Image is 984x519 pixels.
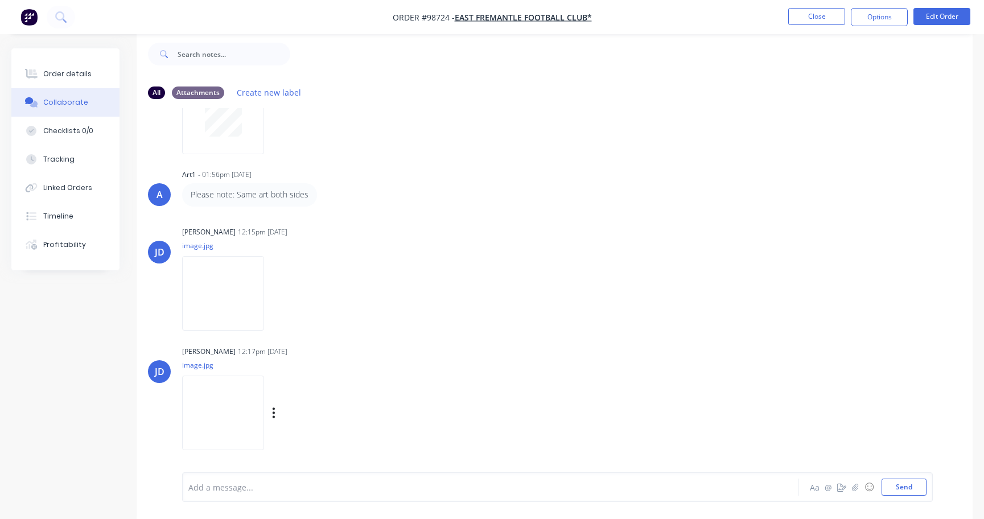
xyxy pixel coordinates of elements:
div: A [157,188,163,201]
button: Timeline [11,202,120,230]
button: Order details [11,60,120,88]
div: JD [155,365,164,378]
p: image.jpg [182,241,275,250]
button: Aa [808,480,821,494]
div: [PERSON_NAME] [182,347,236,357]
span: Order #98724 - [393,12,455,23]
div: Profitability [43,240,86,250]
div: Order details [43,69,92,79]
button: Linked Orders [11,174,120,202]
div: 12:15pm [DATE] [238,227,287,237]
button: Profitability [11,230,120,259]
div: Linked Orders [43,183,92,193]
button: ☺ [862,480,876,494]
button: Create new label [231,85,307,100]
div: [PERSON_NAME] [182,227,236,237]
button: Edit Order [913,8,970,25]
div: art1 [182,170,196,180]
p: Please note: Same art both sides [191,189,308,200]
div: - 01:56pm [DATE] [198,170,252,180]
div: Tracking [43,154,75,164]
button: Tracking [11,145,120,174]
div: Timeline [43,211,73,221]
p: image.jpg [182,360,391,370]
button: Collaborate [11,88,120,117]
input: Search notes... [178,43,290,65]
div: Checklists 0/0 [43,126,93,136]
button: Checklists 0/0 [11,117,120,145]
a: EAST FREMANTLE FOOTBALL CLUB* [455,12,592,23]
div: Collaborate [43,97,88,108]
div: 12:17pm [DATE] [238,347,287,357]
button: Options [851,8,908,26]
div: Attachments [172,86,224,99]
button: Send [882,479,927,496]
button: @ [821,480,835,494]
img: Factory [20,9,38,26]
div: All [148,86,165,99]
button: Close [788,8,845,25]
div: JD [155,245,164,259]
